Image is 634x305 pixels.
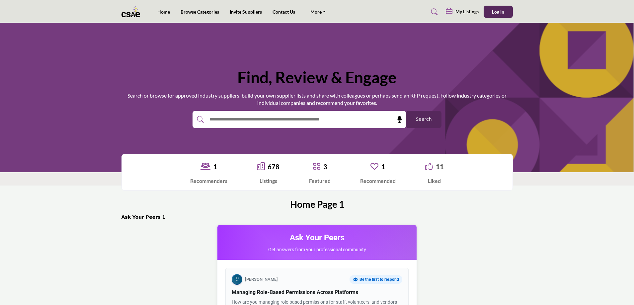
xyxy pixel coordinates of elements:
img: Site Logo [121,6,144,17]
div: Recommended [360,177,396,185]
a: Home [157,9,170,15]
a: Go to Featured [313,162,321,171]
h1: Find, Review & Engage [237,67,397,88]
span: [PERSON_NAME] [245,277,278,282]
a: Go to Recommended [370,162,378,171]
div: My Listings [446,8,479,16]
a: Contact Us [273,9,295,15]
span: Search [416,116,432,123]
a: View Recommenders [200,162,210,171]
a: 678 [268,163,279,171]
div: Recommenders [190,177,227,185]
h2: Home Page 1 [290,199,344,210]
h5: My Listings [455,9,479,15]
button: Search [406,111,441,128]
span: Log In [492,9,504,15]
p: Get answers from your professional community [224,246,410,253]
p: Search or browse for approved industry suppliers; build your own supplier lists and share with co... [121,92,513,107]
a: Invite Suppliers [230,9,262,15]
a: 1 [381,163,385,171]
h2: Ask Your Peers [224,232,410,244]
div: Featured [309,177,331,185]
a: 11 [436,163,444,171]
h3: Managing Role-Based Permissions Across Platforms [232,289,402,296]
div: Listings [257,177,279,185]
a: 1 [213,163,217,171]
a: Browse Categories [181,9,219,15]
h2: Ask Your Peers 1 [121,214,513,221]
div: Be the first to respond [350,275,402,284]
i: Go to Liked [425,162,433,170]
a: More [306,7,330,17]
img: Bryle Padua avatar [232,274,242,285]
a: Search [425,7,442,17]
div: Liked [425,177,444,185]
button: Log In [484,6,513,18]
a: 3 [323,163,327,171]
